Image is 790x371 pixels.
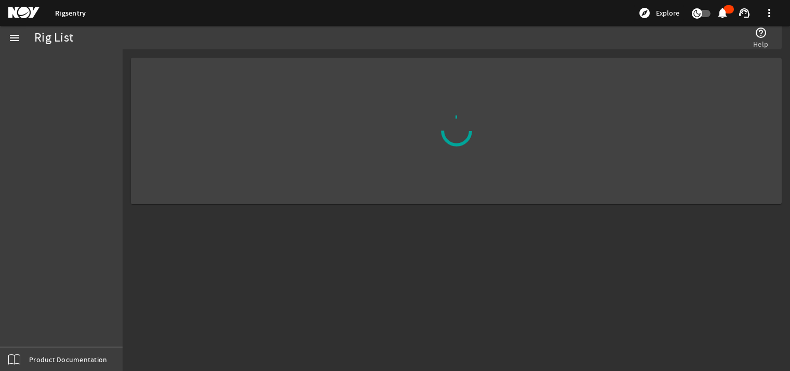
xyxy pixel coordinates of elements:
span: Explore [656,8,679,18]
mat-icon: help_outline [755,27,767,39]
mat-icon: support_agent [738,7,751,19]
button: more_vert [757,1,782,25]
mat-icon: explore [638,7,651,19]
mat-icon: menu [8,32,21,44]
span: Product Documentation [29,354,107,365]
mat-icon: notifications [716,7,729,19]
a: Rigsentry [55,8,86,18]
button: Explore [634,5,684,21]
span: Help [753,39,768,49]
div: Rig List [34,33,73,43]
